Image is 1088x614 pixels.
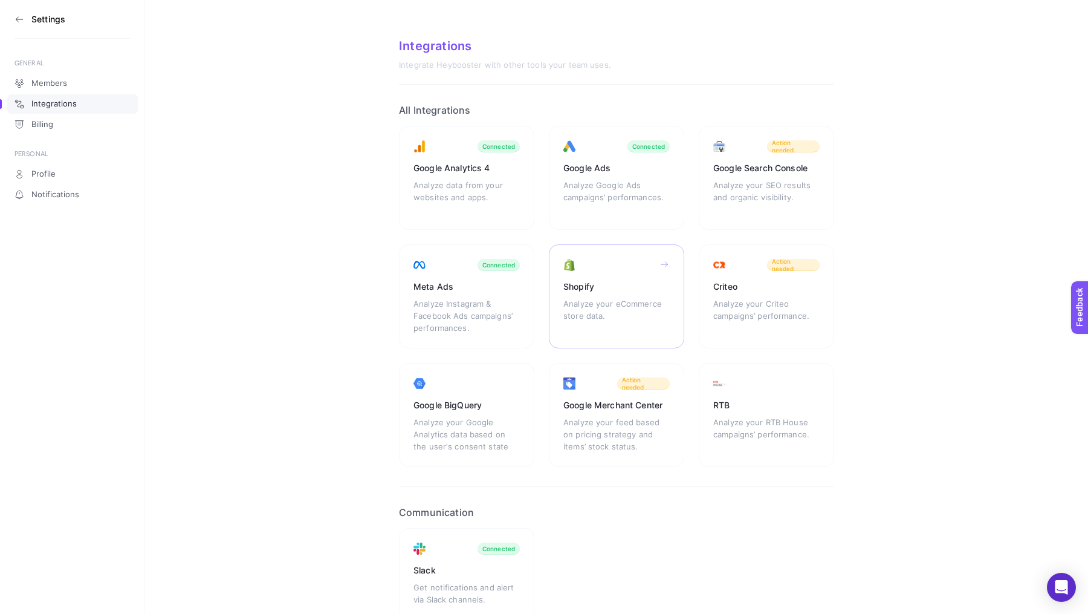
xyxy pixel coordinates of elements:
[31,169,56,179] span: Profile
[563,162,670,174] div: Google Ads
[482,261,515,269] div: Connected
[772,258,815,272] span: Action needed
[7,94,138,114] a: Integrations
[563,399,670,411] div: Google Merchant Center
[413,564,520,576] div: Slack
[1047,573,1076,602] div: Open Intercom Messenger
[713,399,820,411] div: RTB
[7,115,138,134] a: Billing
[772,139,815,154] span: Action needed
[7,4,46,13] span: Feedback
[413,399,520,411] div: Google BigQuery
[713,298,820,334] div: Analyze your Criteo campaigns’ performance.
[713,281,820,293] div: Criteo
[399,60,834,70] div: Integrate Heybooster with other tools your team uses.
[622,376,665,391] span: Action needed
[713,162,820,174] div: Google Search Console
[7,185,138,204] a: Notifications
[632,143,665,150] div: Connected
[413,281,520,293] div: Meta Ads
[563,179,670,215] div: Analyze Google Ads campaigns’ performances.
[399,39,834,53] div: Integrations
[31,99,77,109] span: Integrations
[563,281,670,293] div: Shopify
[31,15,65,24] h3: Settings
[15,58,131,68] div: GENERAL
[413,162,520,174] div: Google Analytics 4
[413,179,520,215] div: Analyze data from your websites and apps.
[413,416,520,452] div: Analyze your Google Analytics data based on the user's consent state
[713,416,820,452] div: Analyze your RTB House campaigns’ performance.
[713,179,820,215] div: Analyze your SEO results and organic visibility.
[482,545,515,552] div: Connected
[15,149,131,158] div: PERSONAL
[31,120,53,129] span: Billing
[7,165,138,184] a: Profile
[482,143,515,150] div: Connected
[31,79,67,88] span: Members
[399,506,834,518] h2: Communication
[7,74,138,93] a: Members
[399,104,834,116] h2: All Integrations
[31,190,79,200] span: Notifications
[563,416,670,452] div: Analyze your feed based on pricing strategy and items’ stock status.
[563,298,670,334] div: Analyze your eCommerce store data.
[413,298,520,334] div: Analyze Instagram & Facebook Ads campaigns’ performances.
